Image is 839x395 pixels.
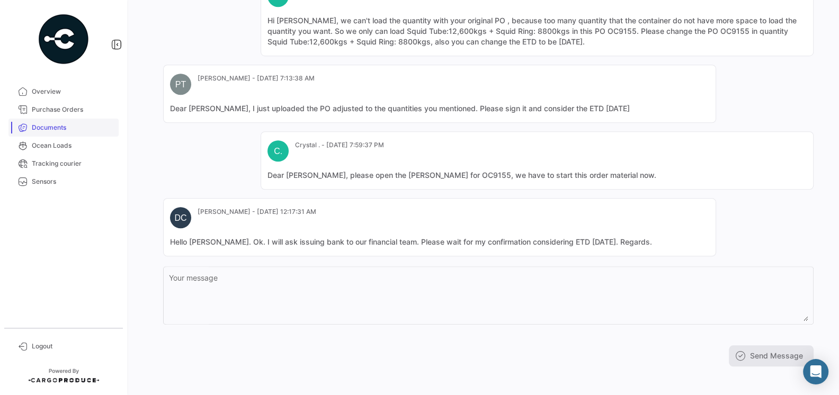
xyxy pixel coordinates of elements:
a: Overview [8,83,119,101]
div: DC [170,207,191,228]
mat-card-content: Dear [PERSON_NAME], please open the [PERSON_NAME] for OC9155, we have to start this order materia... [267,170,807,181]
mat-card-content: Dear [PERSON_NAME], I just uploaded the PO adjusted to the quantities you mentioned. Please sign ... [170,103,709,114]
span: Sensors [32,177,114,186]
a: Ocean Loads [8,137,119,155]
span: Ocean Loads [32,141,114,150]
mat-card-subtitle: [PERSON_NAME] - [DATE] 7:13:38 AM [198,74,315,83]
img: powered-by.png [37,13,90,66]
div: PT [170,74,191,95]
a: Purchase Orders [8,101,119,119]
mat-card-content: Hello [PERSON_NAME]. Ok. I will ask issuing bank to our financial team. Please wait for my confir... [170,237,709,247]
mat-card-subtitle: [PERSON_NAME] - [DATE] 12:17:31 AM [198,207,316,217]
span: Overview [32,87,114,96]
a: Sensors [8,173,119,191]
span: Tracking courier [32,159,114,168]
span: Purchase Orders [32,105,114,114]
mat-card-content: Hi [PERSON_NAME], we can't load the quantity with your original PO , because too many quantity th... [267,15,807,47]
div: Abrir Intercom Messenger [803,359,828,384]
a: Tracking courier [8,155,119,173]
div: C. [267,140,289,161]
span: Logout [32,342,114,351]
a: Documents [8,119,119,137]
mat-card-subtitle: Crystal . - [DATE] 7:59:37 PM [295,140,384,150]
span: Documents [32,123,114,132]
